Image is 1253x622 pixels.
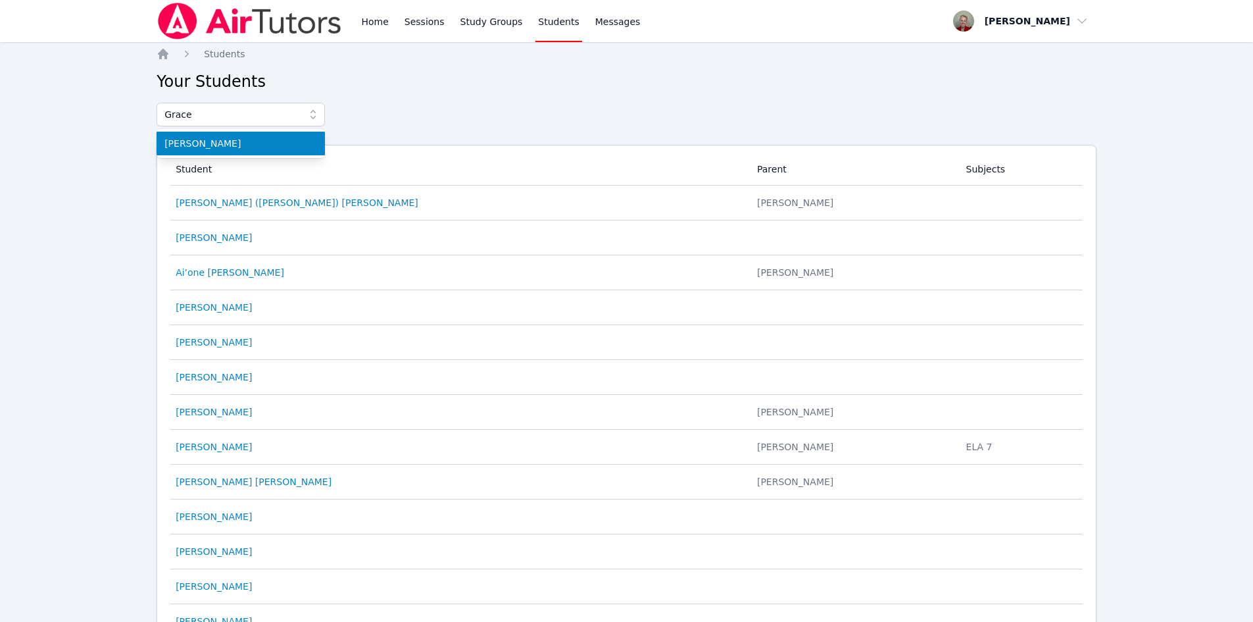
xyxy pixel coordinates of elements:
h2: Your Students [157,71,1096,92]
a: [PERSON_NAME] [176,301,252,314]
nav: Breadcrumb [157,47,1096,61]
tr: [PERSON_NAME] [170,290,1083,325]
a: [PERSON_NAME] [176,580,252,593]
a: [PERSON_NAME] [PERSON_NAME] [176,475,332,488]
div: [PERSON_NAME] [757,440,950,454]
a: [PERSON_NAME] [176,440,252,454]
input: Quick Find a Student [157,103,325,126]
div: [PERSON_NAME] [757,196,950,209]
a: [PERSON_NAME] ([PERSON_NAME]) [PERSON_NAME] [176,196,418,209]
tr: [PERSON_NAME] [170,220,1083,255]
li: ELA 7 [966,440,1075,454]
a: [PERSON_NAME] [176,510,252,523]
tr: [PERSON_NAME] [170,569,1083,604]
span: Students [204,49,245,59]
tr: [PERSON_NAME] [170,360,1083,395]
div: [PERSON_NAME] [757,405,950,419]
th: Student [170,153,749,186]
a: [PERSON_NAME] [176,405,252,419]
img: Air Tutors [157,3,343,39]
th: Parent [749,153,958,186]
a: [PERSON_NAME] [176,371,252,384]
tr: [PERSON_NAME] ([PERSON_NAME]) [PERSON_NAME] [PERSON_NAME] [170,186,1083,220]
span: Messages [595,15,641,28]
tr: [PERSON_NAME] [PERSON_NAME] [PERSON_NAME] [170,465,1083,500]
div: [PERSON_NAME] [757,266,950,279]
a: [PERSON_NAME] [176,336,252,349]
tr: [PERSON_NAME] [170,534,1083,569]
tr: [PERSON_NAME] [PERSON_NAME]ELA 7 [170,430,1083,465]
span: [PERSON_NAME] [164,137,317,150]
tr: [PERSON_NAME] [170,500,1083,534]
tr: [PERSON_NAME] [170,325,1083,360]
a: [PERSON_NAME] [176,231,252,244]
a: Ai’one [PERSON_NAME] [176,266,284,279]
div: [PERSON_NAME] [757,475,950,488]
a: Students [204,47,245,61]
tr: [PERSON_NAME] [PERSON_NAME] [170,395,1083,430]
a: [PERSON_NAME] [176,545,252,558]
th: Subjects [958,153,1083,186]
tr: Ai’one [PERSON_NAME] [PERSON_NAME] [170,255,1083,290]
